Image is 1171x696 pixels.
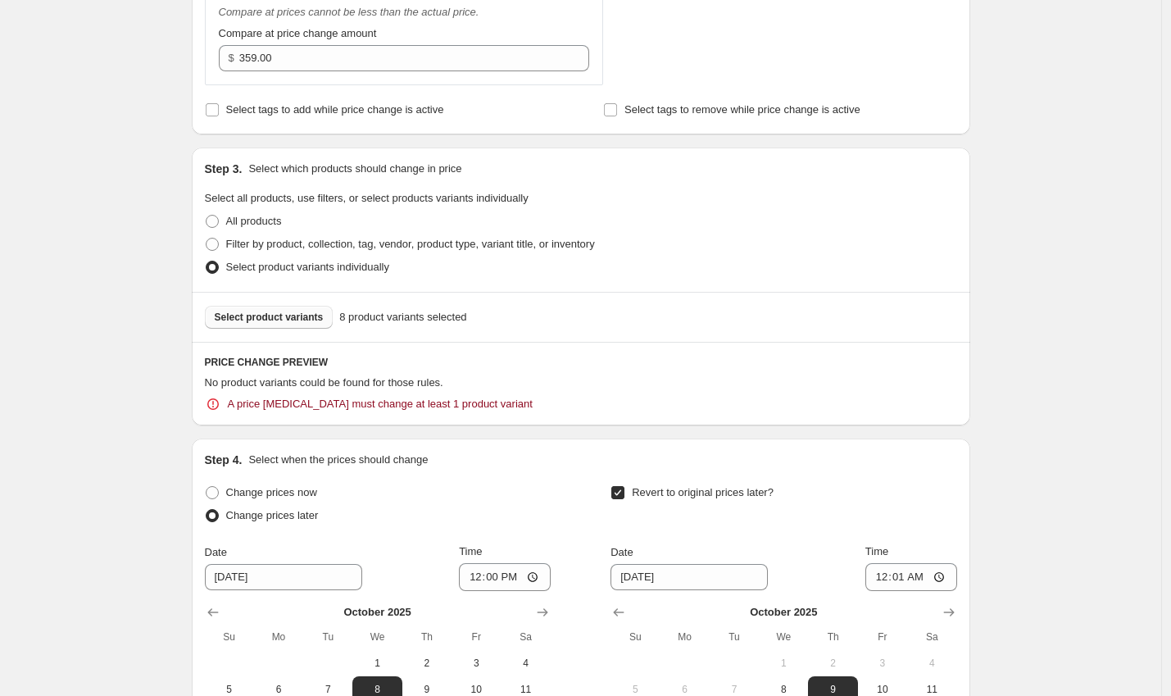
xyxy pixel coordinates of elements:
[339,309,466,325] span: 8 product variants selected
[710,624,759,650] th: Tuesday
[716,683,752,696] span: 7
[507,683,543,696] span: 11
[865,683,901,696] span: 10
[359,657,395,670] span: 1
[409,657,445,670] span: 2
[617,683,653,696] span: 5
[226,103,444,116] span: Select tags to add while price change is active
[815,683,851,696] span: 9
[226,486,317,498] span: Change prices now
[205,376,443,389] span: No product variants could be found for those rules.
[310,683,346,696] span: 7
[632,486,774,498] span: Revert to original prices later?
[402,650,452,676] button: Thursday October 2 2025
[865,657,901,670] span: 3
[914,683,950,696] span: 11
[815,657,851,670] span: 2
[808,624,857,650] th: Thursday
[205,192,529,204] span: Select all products, use filters, or select products variants individually
[352,624,402,650] th: Wednesday
[617,630,653,644] span: Su
[452,650,501,676] button: Friday October 3 2025
[501,624,550,650] th: Saturday
[248,161,461,177] p: Select which products should change in price
[808,650,857,676] button: Thursday October 2 2025
[865,563,957,591] input: 12:00
[211,630,247,644] span: Su
[610,624,660,650] th: Sunday
[359,683,395,696] span: 8
[303,624,352,650] th: Tuesday
[226,509,319,521] span: Change prices later
[226,215,282,227] span: All products
[914,630,950,644] span: Sa
[352,650,402,676] button: Wednesday October 1 2025
[759,624,808,650] th: Wednesday
[667,683,703,696] span: 6
[226,261,389,273] span: Select product variants individually
[507,657,543,670] span: 4
[501,650,550,676] button: Saturday October 4 2025
[765,657,801,670] span: 1
[660,624,710,650] th: Monday
[409,630,445,644] span: Th
[624,103,860,116] span: Select tags to remove while price change is active
[205,306,334,329] button: Select product variants
[205,356,957,369] h6: PRICE CHANGE PREVIEW
[759,650,808,676] button: Wednesday October 1 2025
[459,563,551,591] input: 12:00
[865,630,901,644] span: Fr
[507,630,543,644] span: Sa
[765,683,801,696] span: 8
[205,546,227,558] span: Date
[359,630,395,644] span: We
[667,630,703,644] span: Mo
[716,630,752,644] span: Tu
[254,624,303,650] th: Monday
[310,630,346,644] span: Tu
[459,545,482,557] span: Time
[610,546,633,558] span: Date
[205,564,362,590] input: 9/29/2025
[858,650,907,676] button: Friday October 3 2025
[531,601,554,624] button: Show next month, November 2025
[228,396,533,412] span: A price [MEDICAL_DATA] must change at least 1 product variant
[458,683,494,696] span: 10
[610,564,768,590] input: 9/29/2025
[219,6,479,18] i: Compare at prices cannot be less than the actual price.
[458,657,494,670] span: 3
[226,238,595,250] span: Filter by product, collection, tag, vendor, product type, variant title, or inventory
[219,27,377,39] span: Compare at price change amount
[248,452,428,468] p: Select when the prices should change
[215,311,324,324] span: Select product variants
[907,650,956,676] button: Saturday October 4 2025
[239,45,565,71] input: 80.00
[937,601,960,624] button: Show next month, November 2025
[205,161,243,177] h2: Step 3.
[858,624,907,650] th: Friday
[914,657,950,670] span: 4
[815,630,851,644] span: Th
[458,630,494,644] span: Fr
[229,52,234,64] span: $
[261,683,297,696] span: 6
[607,601,630,624] button: Show previous month, September 2025
[202,601,225,624] button: Show previous month, September 2025
[907,624,956,650] th: Saturday
[765,630,801,644] span: We
[205,624,254,650] th: Sunday
[211,683,247,696] span: 5
[261,630,297,644] span: Mo
[409,683,445,696] span: 9
[452,624,501,650] th: Friday
[205,452,243,468] h2: Step 4.
[402,624,452,650] th: Thursday
[865,545,888,557] span: Time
